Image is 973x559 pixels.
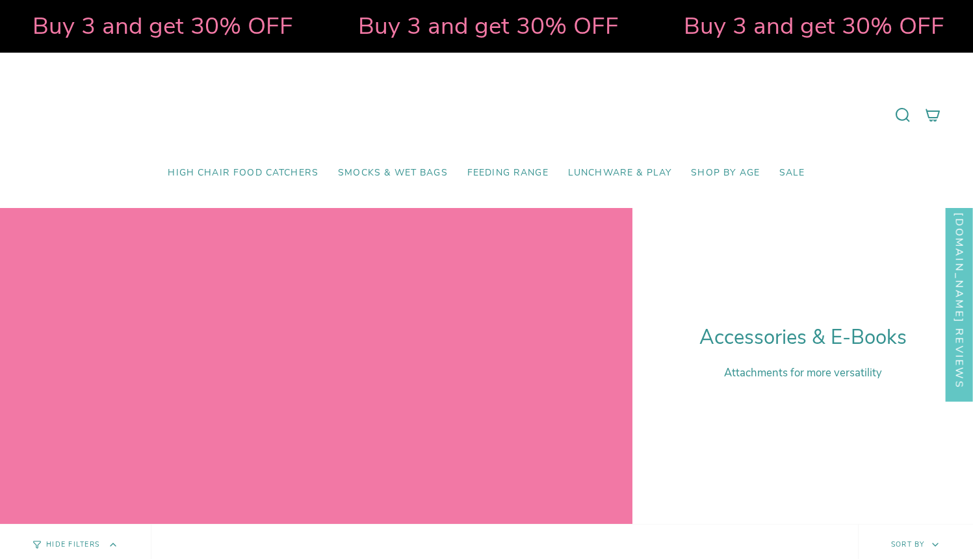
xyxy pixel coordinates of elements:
a: Lunchware & Play [558,158,681,188]
span: SALE [779,168,805,179]
strong: Buy 3 and get 30% OFF [32,10,293,42]
span: Smocks & Wet Bags [338,168,448,179]
span: Lunchware & Play [568,168,671,179]
a: Shop by Age [681,158,770,188]
strong: Buy 3 and get 30% OFF [684,10,944,42]
h1: Accessories & E-Books [699,326,907,350]
span: Feeding Range [467,168,549,179]
a: High Chair Food Catchers [158,158,328,188]
a: Feeding Range [458,158,558,188]
span: Hide Filters [46,541,99,549]
a: Smocks & Wet Bags [328,158,458,188]
a: SALE [770,158,815,188]
p: Attachments for more versatility [699,365,907,380]
span: High Chair Food Catchers [168,168,318,179]
div: Click to open Judge.me floating reviews tab [946,185,973,402]
a: Mumma’s Little Helpers [374,72,599,158]
strong: Buy 3 and get 30% OFF [358,10,619,42]
span: Shop by Age [691,168,760,179]
span: Sort by [891,539,925,549]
